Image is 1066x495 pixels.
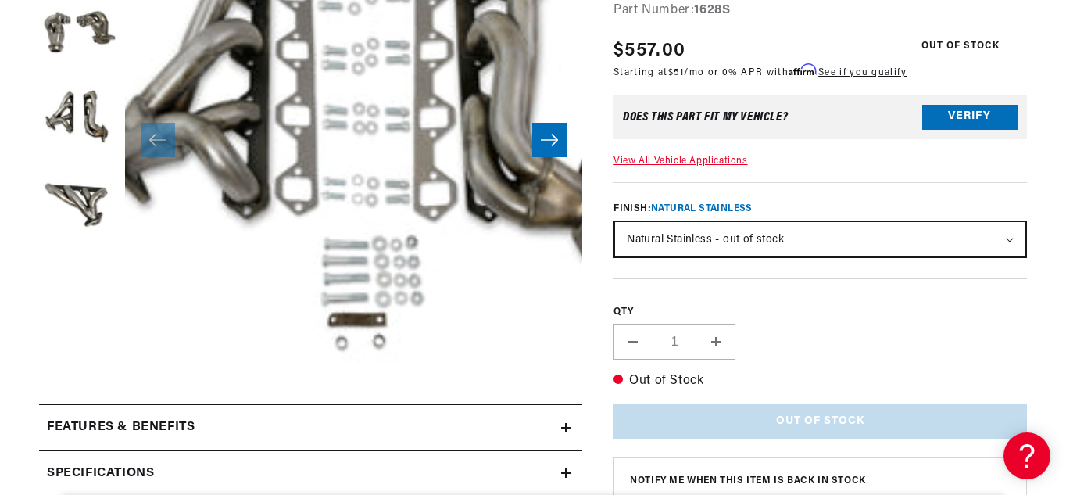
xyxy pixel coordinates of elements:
[789,64,816,76] span: Affirm
[39,166,117,244] button: Load image 4 in gallery view
[922,105,1018,130] button: Verify
[613,37,685,65] span: $557.00
[39,405,582,450] summary: Features & Benefits
[613,202,1027,216] label: Finish:
[630,474,1011,489] span: Notify me when this item is back in stock
[623,111,788,124] div: Does This part fit My vehicle?
[613,1,1027,21] div: Part Number:
[39,80,117,158] button: Load image 3 in gallery view
[613,156,747,166] a: View All Vehicle Applications
[47,418,195,438] h2: Features & Benefits
[668,68,685,77] span: $51
[532,123,567,157] button: Slide right
[613,306,1027,319] label: QTY
[141,123,175,157] button: Slide left
[47,464,154,484] h2: Specifications
[613,65,907,80] p: Starting at /mo or 0% APR with .
[818,68,907,77] a: See if you qualify - Learn more about Affirm Financing (opens in modal)
[694,4,730,16] strong: 1628S
[613,371,1027,392] p: Out of Stock
[651,204,753,213] span: Natural Stainless
[913,37,1008,56] span: Out of Stock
